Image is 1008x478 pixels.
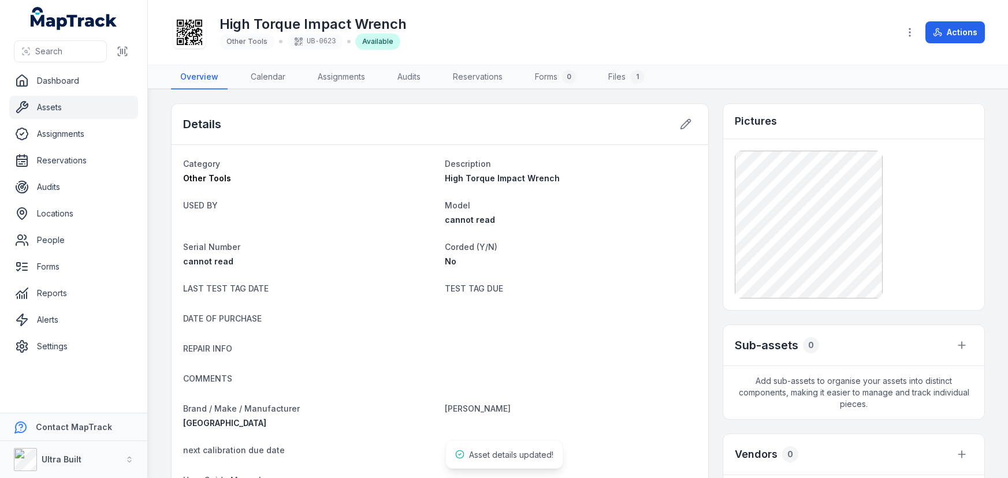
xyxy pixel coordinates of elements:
div: Available [355,33,400,50]
span: Corded (Y/N) [445,242,497,252]
span: LAST TEST TAG DATE [183,283,269,293]
a: Reports [9,282,138,305]
span: [GEOGRAPHIC_DATA] [183,418,266,428]
div: 0 [562,70,576,84]
span: Asset details updated! [469,450,553,460]
h1: High Torque Impact Wrench [220,15,407,33]
h3: Vendors [735,446,778,462]
span: [PERSON_NAME] [445,404,511,413]
a: Reservations [9,149,138,172]
span: cannot read [183,256,233,266]
a: Assignments [308,65,374,89]
a: Reservations [444,65,512,89]
h3: Pictures [735,113,777,129]
a: Locations [9,202,138,225]
span: COMMENTS [183,374,232,383]
div: 0 [782,446,798,462]
span: TEST TAG DUE [445,283,503,293]
span: next calibration due date [183,445,285,455]
strong: Contact MapTrack [36,422,112,432]
a: Files1 [599,65,653,89]
a: Forms0 [526,65,585,89]
a: People [9,229,138,252]
a: Overview [171,65,228,89]
a: Audits [388,65,430,89]
a: MapTrack [31,7,117,30]
strong: Ultra Built [42,454,81,464]
a: Dashboard [9,69,138,92]
span: Search [35,46,62,57]
span: DATE OF PURCHASE [183,313,262,323]
div: 0 [803,337,819,353]
button: Actions [925,21,985,43]
a: Assignments [9,122,138,145]
h2: Details [183,116,221,132]
span: Add sub-assets to organise your assets into distinct components, making it easier to manage and t... [723,366,984,419]
span: Category [183,159,220,169]
a: Calendar [241,65,295,89]
span: Model [445,200,470,210]
a: Audits [9,175,138,199]
span: USED BY [183,200,218,210]
span: Other Tools [183,173,231,183]
a: Settings [9,335,138,358]
span: Description [445,159,491,169]
span: REPAIR INFO [183,343,232,353]
button: Search [14,40,107,62]
span: cannot read [445,215,495,225]
span: Other Tools [226,37,267,46]
a: Assets [9,96,138,119]
span: Serial Number [183,242,240,252]
h2: Sub-assets [735,337,798,353]
span: High Torque Impact Wrench [445,173,560,183]
span: No [445,256,456,266]
div: 1 [630,70,644,84]
a: Forms [9,255,138,278]
span: Brand / Make / Manufacturer [183,404,300,413]
a: Alerts [9,308,138,331]
div: UB-0623 [287,33,343,50]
